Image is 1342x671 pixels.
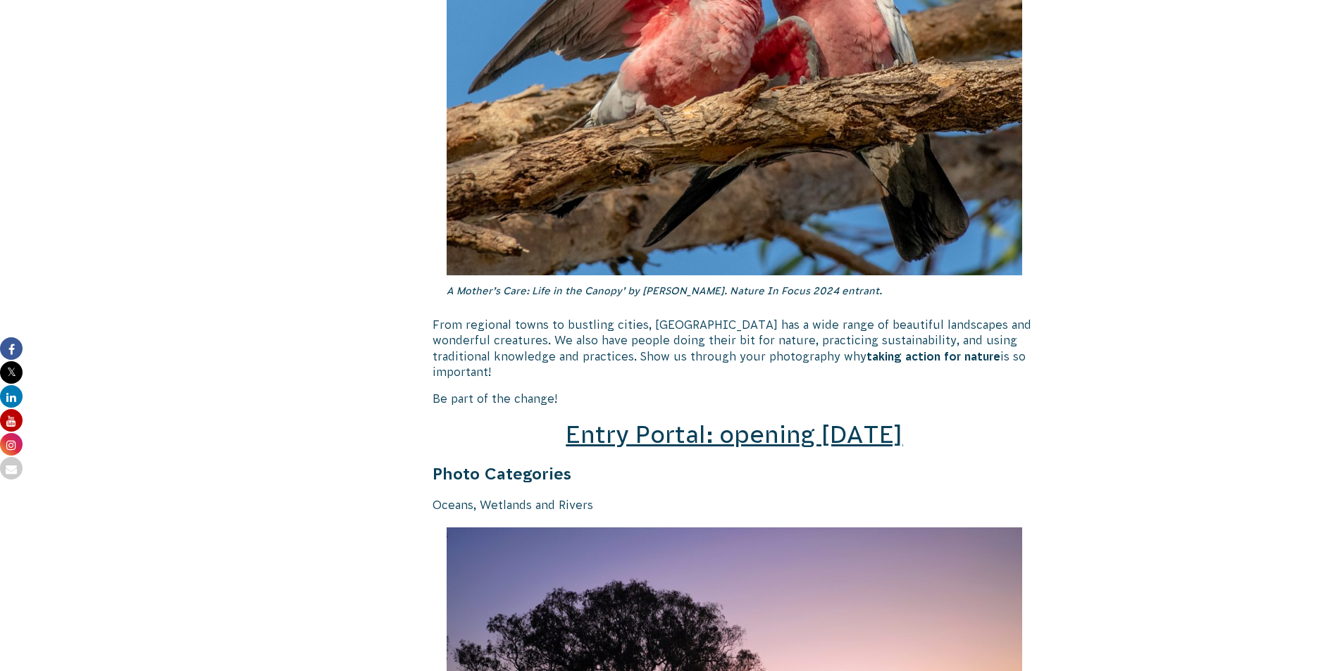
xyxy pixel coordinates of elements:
[447,285,882,296] em: A Mother’s Care: Life in the Canopy’ by [PERSON_NAME]. Nature In Focus 2024 entrant.
[433,391,1037,406] p: Be part of the change!
[433,317,1037,380] p: From regional towns to bustling cities, [GEOGRAPHIC_DATA] has a wide range of beautiful landscape...
[866,350,1000,363] strong: taking action for nature
[433,465,571,483] strong: Photo Categories
[433,497,1037,513] p: Oceans, Wetlands and Rivers
[566,421,902,448] a: Entry Portal: opening [DATE]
